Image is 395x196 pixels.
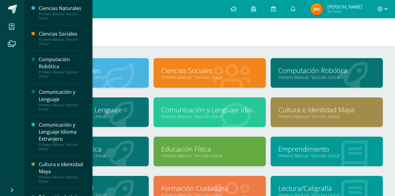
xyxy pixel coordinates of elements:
div: Primero Básicos "Sección Única" [39,70,85,79]
a: Comunicación y LenguajePrimero Básicos "Sección Única" [39,89,85,111]
a: Lectura/Caligrafía [278,184,375,193]
a: Primero Básicos "Sección Única" [161,153,258,159]
a: Primero Básicos "Sección Única" [44,74,141,80]
div: Comunicación y Lenguaje Idioma Extranjero [39,121,85,142]
div: Ciencias Naturales [39,5,85,12]
a: Comunicación y Lenguaje [44,105,141,114]
span: [PERSON_NAME] [327,4,362,10]
a: Primero Básicos "Sección Única" [44,114,141,119]
a: Comunicación y Lenguaje Idioma Extranjero [161,105,258,114]
a: Expresión Visual [44,184,141,193]
a: Cultura e Identidad MayaPrimero Básicos "Sección Única" [39,161,85,184]
a: Computación RobóticaPrimero Básicos "Sección Única" [39,56,85,79]
div: Primero Básicos "Sección Única" [39,12,85,20]
a: Emprendimiento [278,144,375,154]
a: Educación Artística [44,144,141,154]
a: Cultura e Identidad Maya [278,105,375,114]
div: Ciencias Sociales [39,30,85,37]
div: Primero Básicos "Sección Única" [39,103,85,111]
div: Primero Básicos "Sección Única" [39,142,85,151]
img: 86243bb81fb1a9bcf7d1372635ab2988.png [311,3,323,15]
a: Ciencias Naturales [44,66,141,75]
a: Ciencias NaturalesPrimero Básicos "Sección Única" [39,5,85,20]
div: Primero Básicos "Sección Única" [39,37,85,46]
div: Comunicación y Lenguaje [39,89,85,103]
div: Primero Básicos "Sección Única" [39,175,85,184]
a: Educación Física [161,144,258,154]
a: Primero Básicos "Sección Única" [278,153,375,159]
div: Cultura e Identidad Maya [39,161,85,175]
a: Comunicación y Lenguaje Idioma ExtranjeroPrimero Básicos "Sección Única" [39,121,85,151]
a: Primero Básicos "Sección Única" [44,153,141,159]
a: Primero Básicos "Sección Única" [278,74,375,80]
span: Mi Perfil [327,9,362,14]
a: Ciencias SocialesPrimero Básicos "Sección Única" [39,30,85,46]
a: Formación Ciudadana [161,184,258,193]
a: Primero Básicos "Sección Única" [278,114,375,119]
a: Primero Básicos "Sección Única" [161,114,258,119]
a: Computación Robótica [278,66,375,75]
a: Ciencias Sociales [161,66,258,75]
a: Primero Básicos "Sección Única" [161,74,258,80]
div: Computación Robótica [39,56,85,70]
